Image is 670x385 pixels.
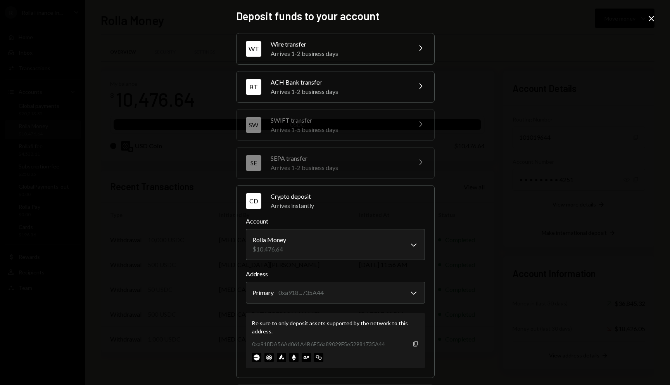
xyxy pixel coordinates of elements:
[252,319,419,335] div: Be sure to only deposit assets supported by the network to this address.
[246,217,425,368] div: CDCrypto depositArrives instantly
[237,147,434,179] button: SESEPA transferArrives 1-2 business days
[246,41,261,57] div: WT
[271,163,406,172] div: Arrives 1-2 business days
[237,71,434,102] button: BTACH Bank transferArrives 1-2 business days
[271,87,406,96] div: Arrives 1-2 business days
[246,117,261,133] div: SW
[237,186,434,217] button: CDCrypto depositArrives instantly
[246,229,425,260] button: Account
[236,9,434,24] h2: Deposit funds to your account
[314,353,323,362] img: polygon-mainnet
[278,288,324,297] div: 0xa918...735A44
[302,353,311,362] img: optimism-mainnet
[246,217,425,226] label: Account
[252,340,385,348] div: 0xa918DA56Ad061A4B6E56a89029F5e52981735A44
[289,353,299,362] img: ethereum-mainnet
[271,40,406,49] div: Wire transfer
[237,33,434,64] button: WTWire transferArrives 1-2 business days
[237,109,434,140] button: SWSWIFT transferArrives 1-5 business days
[277,353,286,362] img: avalanche-mainnet
[271,125,406,134] div: Arrives 1-5 business days
[246,155,261,171] div: SE
[246,282,425,303] button: Address
[271,116,406,125] div: SWIFT transfer
[246,79,261,95] div: BT
[246,269,425,279] label: Address
[271,201,425,210] div: Arrives instantly
[264,353,274,362] img: arbitrum-mainnet
[271,78,406,87] div: ACH Bank transfer
[271,49,406,58] div: Arrives 1-2 business days
[246,193,261,209] div: CD
[252,353,261,362] img: base-mainnet
[271,192,425,201] div: Crypto deposit
[271,154,406,163] div: SEPA transfer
